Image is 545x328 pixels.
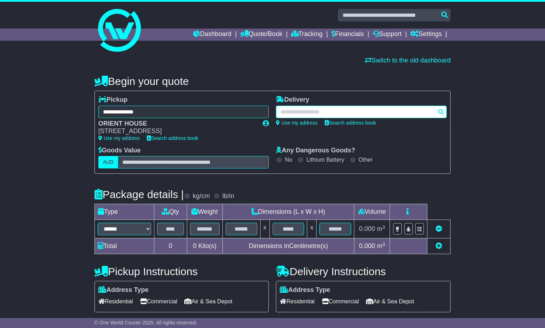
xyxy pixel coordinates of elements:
a: Add new item [436,242,442,249]
a: Dashboard [193,29,231,41]
a: Tracking [291,29,323,41]
td: Volume [354,204,390,220]
td: Dimensions in Centimetre(s) [222,238,354,254]
h4: Package details | [94,188,184,200]
a: Settings [410,29,442,41]
div: ORIENT HOUSE [98,120,256,128]
span: Residential [280,296,314,307]
a: Search address book [325,120,376,126]
span: m [377,242,385,249]
span: © One World Courier 2025. All rights reserved. [94,320,197,326]
span: m [377,225,385,232]
label: kg/cm [193,192,210,200]
a: Remove this item [436,225,442,232]
td: Type [94,204,154,220]
h4: Begin your quote [94,75,451,87]
label: Lithium Battery [306,156,344,163]
td: Kilo(s) [187,238,222,254]
span: Air & Sea Depot [184,296,232,307]
div: [STREET_ADDRESS] [98,127,256,135]
span: Commercial [322,296,359,307]
label: Other [359,156,373,163]
a: Use my address [276,120,317,126]
span: 0 [193,242,196,249]
span: Residential [98,296,133,307]
a: Financials [331,29,364,41]
label: No [285,156,292,163]
span: 0.000 [359,242,375,249]
label: Address Type [98,286,149,294]
span: Commercial [140,296,177,307]
td: Qty [154,204,187,220]
h4: Delivery Instructions [276,266,451,277]
span: Air & Sea Depot [366,296,414,307]
label: Pickup [98,96,128,104]
td: Dimensions (L x W x H) [222,204,354,220]
sup: 3 [382,224,385,230]
label: AUD [98,156,118,168]
a: Quote/Book [240,29,282,41]
td: x [307,220,317,238]
td: 0 [154,238,187,254]
label: lb/in [222,192,234,200]
typeahead: Please provide city [276,106,447,118]
h4: Pickup Instructions [94,266,269,277]
label: Address Type [280,286,330,294]
a: Use my address [98,135,140,141]
td: Total [94,238,154,254]
a: Support [373,29,402,41]
a: Search address book [147,135,198,141]
label: Delivery [276,96,309,104]
a: Switch to the old dashboard [365,57,451,64]
td: x [260,220,269,238]
label: Any Dangerous Goods? [276,147,355,155]
span: 0.000 [359,225,375,232]
label: Goods Value [98,147,141,155]
td: Weight [187,204,222,220]
sup: 3 [382,242,385,247]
